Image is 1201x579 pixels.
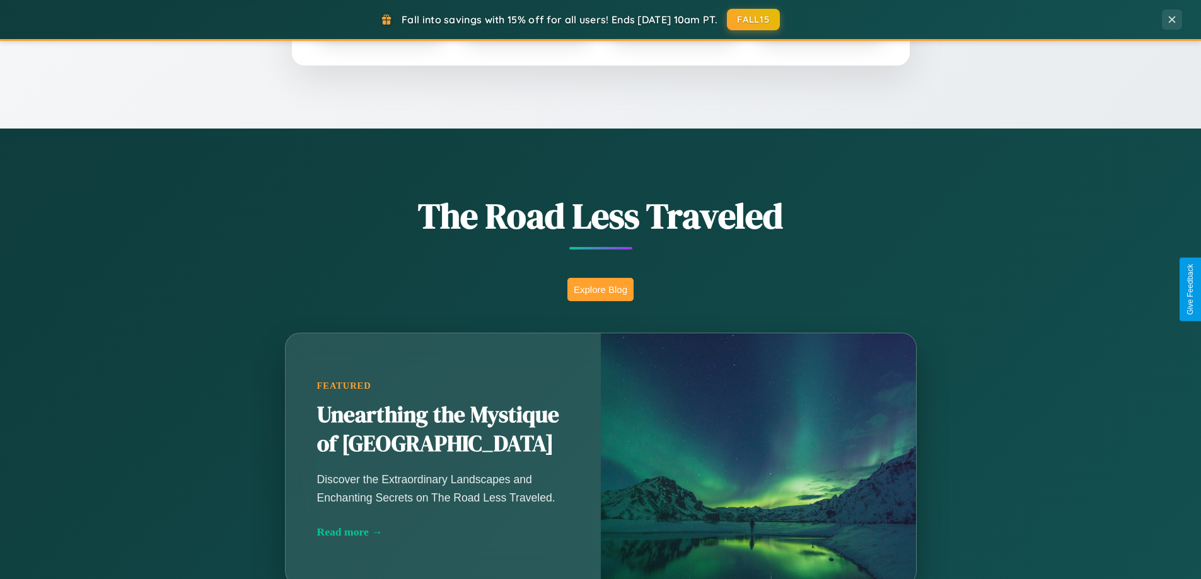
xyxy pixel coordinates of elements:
p: Discover the Extraordinary Landscapes and Enchanting Secrets on The Road Less Traveled. [317,471,569,506]
button: FALL15 [727,9,780,30]
h2: Unearthing the Mystique of [GEOGRAPHIC_DATA] [317,401,569,459]
div: Read more → [317,525,569,539]
div: Featured [317,381,569,391]
div: Give Feedback [1186,264,1195,315]
span: Fall into savings with 15% off for all users! Ends [DATE] 10am PT. [402,13,717,26]
h1: The Road Less Traveled [223,192,979,240]
button: Explore Blog [567,278,634,301]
